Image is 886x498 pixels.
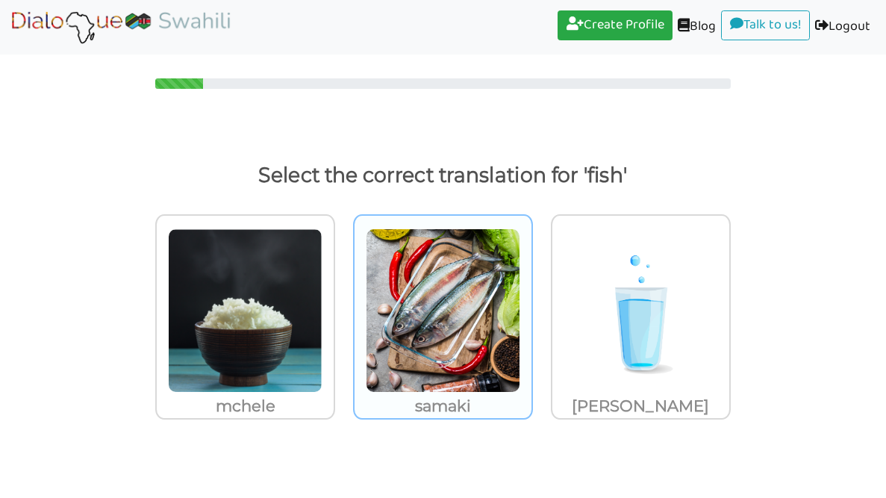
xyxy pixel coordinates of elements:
[168,228,322,393] img: 3mo.png
[721,10,810,40] a: Talk to us!
[552,393,729,420] p: [PERSON_NAME]
[558,10,673,40] a: Create Profile
[810,10,876,44] a: Logout
[366,228,520,393] img: nsuomnam.png
[22,158,864,193] p: Select the correct translation for 'fish'
[157,393,334,420] p: mchele
[564,228,718,393] img: water.PNG
[10,8,234,46] img: Select Course Page
[355,393,531,420] p: samaki
[673,10,721,44] a: Blog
